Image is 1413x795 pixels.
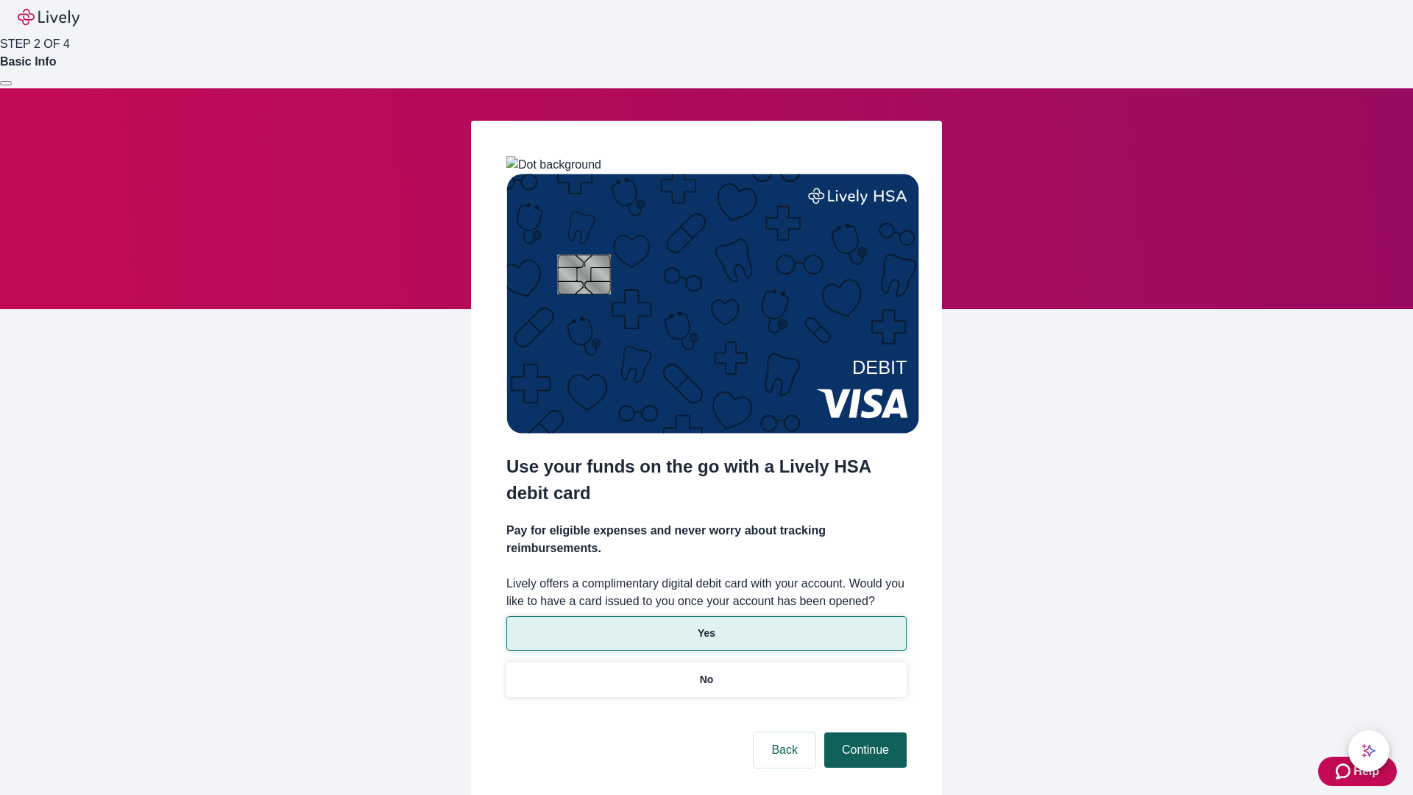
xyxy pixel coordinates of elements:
p: No [700,672,714,688]
h2: Use your funds on the go with a Lively HSA debit card [506,453,907,506]
svg: Zendesk support icon [1336,763,1353,780]
button: Yes [506,616,907,651]
span: Help [1353,763,1379,780]
label: Lively offers a complimentary digital debit card with your account. Would you like to have a card... [506,575,907,610]
button: No [506,662,907,697]
button: Back [754,732,815,768]
h4: Pay for eligible expenses and never worry about tracking reimbursements. [506,522,907,557]
img: Debit card [506,174,919,434]
img: Lively [18,9,79,26]
button: chat [1348,730,1389,771]
img: Dot background [506,156,601,174]
svg: Lively AI Assistant [1361,743,1376,758]
button: Continue [824,732,907,768]
button: Zendesk support iconHelp [1318,757,1397,786]
p: Yes [698,626,715,641]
